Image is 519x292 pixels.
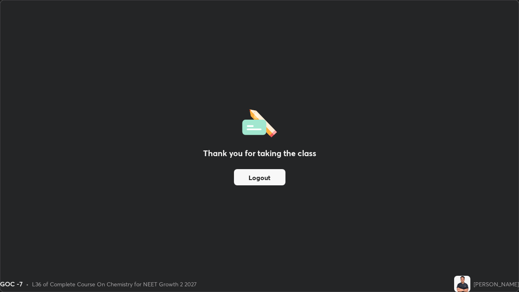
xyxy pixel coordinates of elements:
[474,280,519,288] div: [PERSON_NAME]
[234,169,285,185] button: Logout
[32,280,197,288] div: L36 of Complete Course On Chemistry for NEET Growth 2 2027
[242,107,277,137] img: offlineFeedback.1438e8b3.svg
[26,280,29,288] div: •
[454,276,470,292] img: cdd11cb0ff7c41cdbf678b0cfeb7474b.jpg
[203,147,316,159] h2: Thank you for taking the class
